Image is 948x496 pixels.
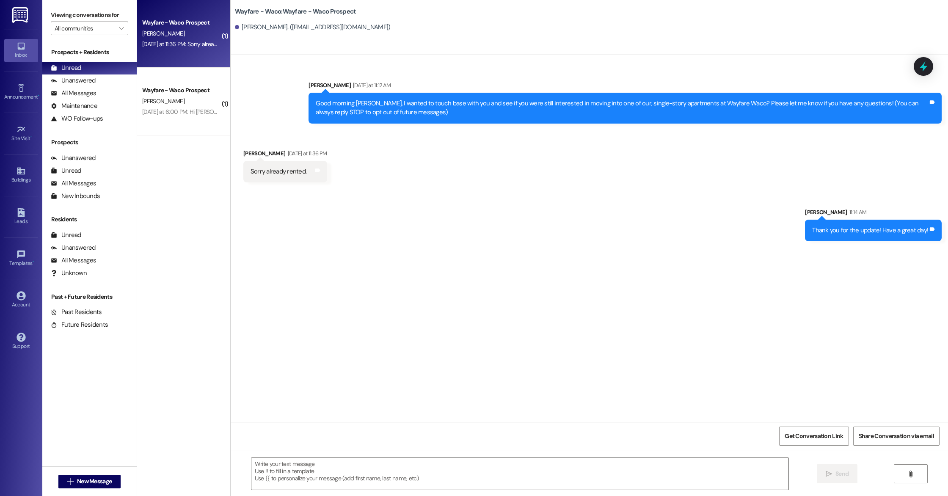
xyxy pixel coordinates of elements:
a: Templates • [4,247,38,270]
span: Send [835,469,849,478]
i:  [119,25,124,32]
button: Send [817,464,858,483]
div: All Messages [51,256,96,265]
div: Unanswered [51,243,96,252]
div: [PERSON_NAME] [243,149,327,161]
i:  [907,471,914,477]
a: Leads [4,205,38,228]
span: • [33,259,34,265]
div: Wayfare - Waco Prospect [142,86,220,95]
a: Buildings [4,164,38,187]
img: ResiDesk Logo [12,7,30,23]
div: New Inbounds [51,192,100,201]
div: Sorry already rented. [251,167,306,176]
div: All Messages [51,89,96,98]
div: All Messages [51,179,96,188]
div: Unanswered [51,76,96,85]
div: Unread [51,63,81,72]
a: Site Visit • [4,122,38,145]
div: [PERSON_NAME]. ([EMAIL_ADDRESS][DOMAIN_NAME]) [235,23,391,32]
button: Get Conversation Link [779,427,849,446]
a: Account [4,289,38,311]
div: Unread [51,166,81,175]
div: Prospects + Residents [42,48,137,57]
div: Residents [42,215,137,224]
div: [PERSON_NAME] [805,208,942,220]
input: All communities [55,22,115,35]
span: [PERSON_NAME] [142,30,185,37]
div: [DATE] at 11:36 PM [286,149,327,158]
div: 11:14 AM [847,208,867,217]
span: • [30,134,32,140]
div: Unread [51,231,81,240]
div: Past + Future Residents [42,292,137,301]
div: Past Residents [51,308,102,317]
div: [DATE] at 11:12 AM [351,81,391,90]
i:  [826,471,832,477]
div: [DATE] at 6:00 PM: Hi [PERSON_NAME] ! I am, but don't plan on moving until June of next year! [142,108,372,116]
div: Maintenance [51,102,97,110]
div: Future Residents [51,320,108,329]
span: Get Conversation Link [785,432,843,441]
div: [DATE] at 11:36 PM: Sorry already rented. [142,40,239,48]
span: • [38,93,39,99]
div: [PERSON_NAME] [309,81,942,93]
div: Unanswered [51,154,96,163]
i:  [67,478,74,485]
button: Share Conversation via email [853,427,940,446]
div: Thank you for the update! Have a great day! [812,226,928,235]
span: [PERSON_NAME] [142,97,185,105]
div: Wayfare - Waco Prospect [142,18,220,27]
div: Unknown [51,269,87,278]
span: Share Conversation via email [859,432,934,441]
a: Support [4,330,38,353]
div: Good morning [PERSON_NAME], I wanted to touch base with you and see if you were still interested ... [316,99,928,117]
div: WO Follow-ups [51,114,103,123]
b: Wayfare - Waco: Wayfare - Waco Prospect [235,7,356,16]
a: Inbox [4,39,38,62]
span: New Message [77,477,112,486]
div: Prospects [42,138,137,147]
button: New Message [58,475,121,488]
label: Viewing conversations for [51,8,128,22]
